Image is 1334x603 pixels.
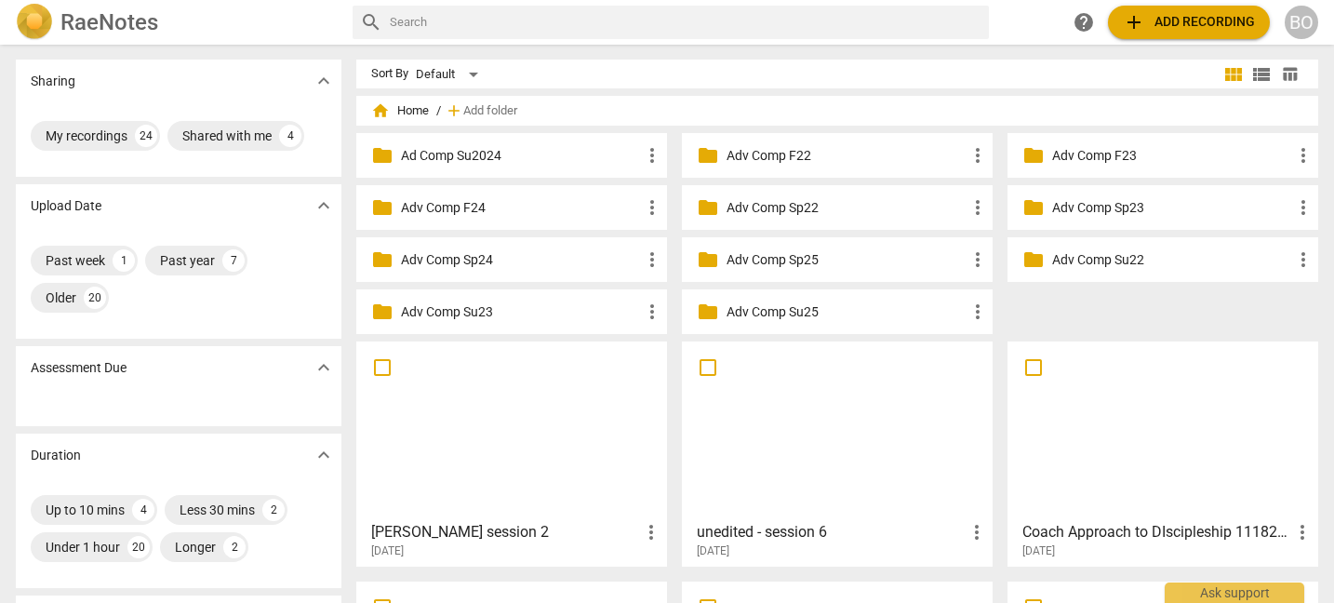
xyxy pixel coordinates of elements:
[1222,63,1245,86] span: view_module
[1165,583,1304,603] div: Ask support
[1220,60,1247,88] button: Tile view
[113,249,135,272] div: 1
[641,196,663,219] span: more_vert
[463,104,517,118] span: Add folder
[641,248,663,271] span: more_vert
[967,196,989,219] span: more_vert
[46,251,105,270] div: Past week
[1022,521,1291,543] h3: Coach Approach to DIscipleship 111824 _ unedited
[967,301,989,323] span: more_vert
[1281,65,1299,83] span: table_chart
[180,501,255,519] div: Less 30 mins
[31,72,75,91] p: Sharing
[360,11,382,33] span: search
[436,104,441,118] span: /
[1108,6,1270,39] button: Upload
[1275,60,1303,88] button: Table view
[46,127,127,145] div: My recordings
[132,499,154,521] div: 4
[127,536,150,558] div: 20
[371,196,394,219] span: folder
[313,194,335,217] span: expand_more
[1067,6,1101,39] a: Help
[310,354,338,382] button: Show more
[310,441,338,469] button: Show more
[16,4,338,41] a: LogoRaeNotes
[416,60,485,89] div: Default
[640,521,662,543] span: more_vert
[1292,196,1314,219] span: more_vert
[313,444,335,466] span: expand_more
[967,144,989,167] span: more_vert
[967,248,989,271] span: more_vert
[697,144,719,167] span: folder
[371,521,640,543] h3: Dinah session 2
[313,356,335,379] span: expand_more
[371,101,429,120] span: Home
[310,192,338,220] button: Show more
[223,536,246,558] div: 2
[688,348,986,558] a: unedited - session 6[DATE]
[371,67,408,81] div: Sort By
[46,538,120,556] div: Under 1 hour
[31,358,127,378] p: Assessment Due
[46,288,76,307] div: Older
[363,348,660,558] a: [PERSON_NAME] session 2[DATE]
[1123,11,1255,33] span: Add recording
[401,302,641,322] p: Adv Comp Su23
[371,301,394,323] span: folder
[1247,60,1275,88] button: List view
[1292,248,1314,271] span: more_vert
[727,250,967,270] p: Adv Comp Sp25
[697,301,719,323] span: folder
[31,196,101,216] p: Upload Date
[1014,348,1312,558] a: Coach Approach to DIscipleship 111824 _ unedited[DATE]
[135,125,157,147] div: 24
[175,538,216,556] div: Longer
[697,543,729,559] span: [DATE]
[1285,6,1318,39] button: BO
[60,9,158,35] h2: RaeNotes
[445,101,463,120] span: add
[401,250,641,270] p: Adv Comp Sp24
[31,446,81,465] p: Duration
[1052,146,1292,166] p: Adv Comp F23
[1022,248,1045,271] span: folder
[371,101,390,120] span: home
[697,521,966,543] h3: unedited - session 6
[390,7,981,37] input: Search
[727,146,967,166] p: Adv Comp F22
[371,543,404,559] span: [DATE]
[262,499,285,521] div: 2
[279,125,301,147] div: 4
[1052,198,1292,218] p: Adv Comp Sp23
[401,146,641,166] p: Ad Comp Su2024
[46,501,125,519] div: Up to 10 mins
[697,248,719,271] span: folder
[310,67,338,95] button: Show more
[16,4,53,41] img: Logo
[966,521,988,543] span: more_vert
[371,248,394,271] span: folder
[1073,11,1095,33] span: help
[1022,196,1045,219] span: folder
[1292,144,1314,167] span: more_vert
[1022,144,1045,167] span: folder
[313,70,335,92] span: expand_more
[641,301,663,323] span: more_vert
[697,196,719,219] span: folder
[84,287,106,309] div: 20
[1250,63,1273,86] span: view_list
[727,302,967,322] p: Adv Comp Su25
[1123,11,1145,33] span: add
[1052,250,1292,270] p: Adv Comp Su22
[160,251,215,270] div: Past year
[1291,521,1314,543] span: more_vert
[182,127,272,145] div: Shared with me
[641,144,663,167] span: more_vert
[222,249,245,272] div: 7
[401,198,641,218] p: Adv Comp F24
[371,144,394,167] span: folder
[727,198,967,218] p: Adv Comp Sp22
